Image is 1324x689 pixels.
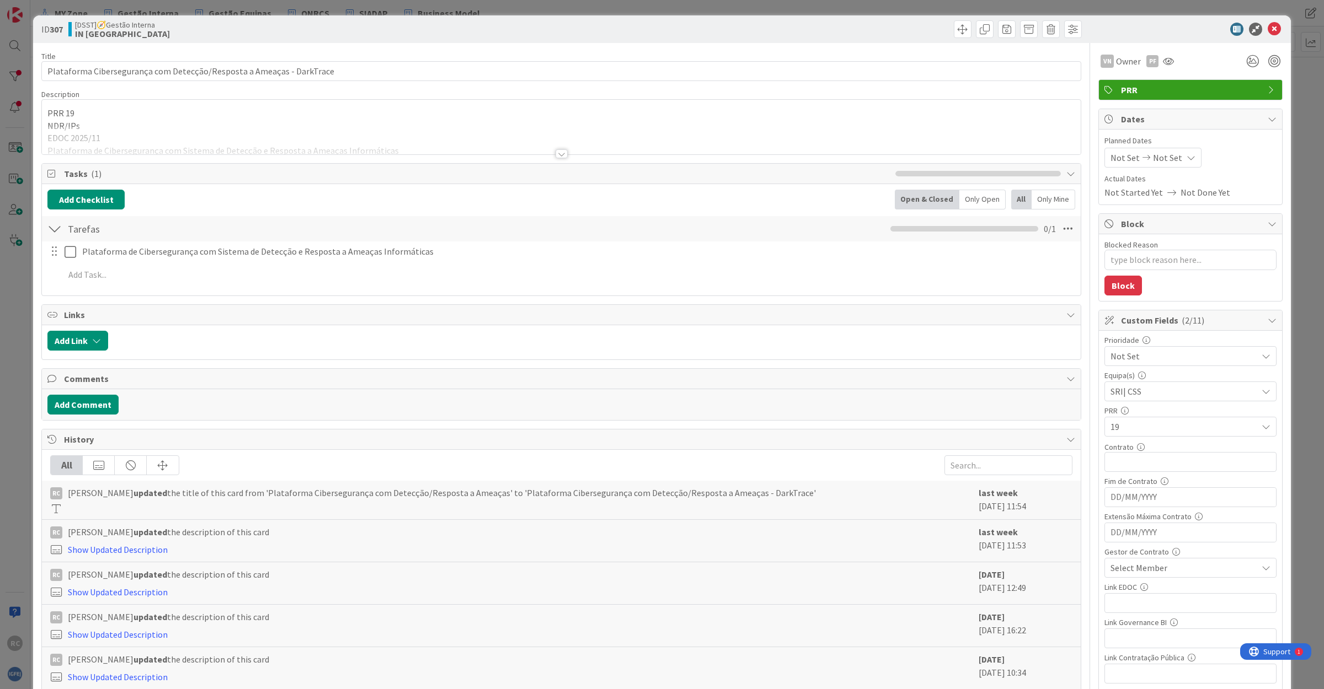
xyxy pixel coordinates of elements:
[1121,83,1262,96] span: PRR
[47,331,108,351] button: Add Link
[1111,488,1270,507] input: DD/MM/YYYY
[1104,654,1277,661] div: Link Contratação Pública
[1121,112,1262,126] span: Dates
[91,168,102,179] span: ( 1 )
[50,487,62,499] div: RC
[979,654,1005,665] b: [DATE]
[1153,151,1182,164] span: Not Set
[41,23,63,36] span: ID
[41,89,79,99] span: Description
[64,167,890,180] span: Tasks
[68,671,168,682] a: Show Updated Description
[50,569,62,581] div: RC
[1111,523,1270,542] input: DD/MM/YYYY
[979,486,1072,514] div: [DATE] 11:54
[979,610,1072,641] div: [DATE] 16:22
[1104,173,1277,185] span: Actual Dates
[979,487,1018,498] b: last week
[134,569,167,580] b: updated
[68,544,168,555] a: Show Updated Description
[895,190,959,209] div: Open & Closed
[1032,190,1075,209] div: Only Mine
[1111,561,1167,574] span: Select Member
[1011,190,1032,209] div: All
[1104,442,1134,452] label: Contrato
[64,433,1061,446] span: History
[134,654,167,665] b: updated
[1111,151,1140,164] span: Not Set
[50,24,63,35] b: 307
[68,568,269,581] span: [PERSON_NAME] the description of this card
[979,568,1072,599] div: [DATE] 12:49
[134,487,167,498] b: updated
[47,120,1075,132] p: NDR/IPs
[1104,135,1277,147] span: Planned Dates
[47,107,1075,120] p: PRR 19
[23,2,50,15] span: Support
[1182,315,1204,326] span: ( 2/11 )
[1111,348,1252,364] span: Not Set
[1104,336,1277,344] div: Prioridade
[1104,276,1142,295] button: Block
[1104,513,1277,520] div: Extensão Máxima Contrato
[1104,583,1277,591] div: Link EDOC
[134,611,167,622] b: updated
[1111,420,1257,433] span: 19
[1104,618,1277,626] div: Link Governance BI
[51,456,83,475] div: All
[1104,372,1277,379] div: Equipa(s)
[134,526,167,537] b: updated
[50,526,62,539] div: RC
[50,654,62,666] div: RC
[57,4,60,13] div: 1
[1044,222,1056,235] span: 0 / 1
[64,219,312,239] input: Add Checklist...
[1104,240,1158,250] label: Blocked Reason
[41,51,56,61] label: Title
[64,308,1061,321] span: Links
[1104,407,1277,415] div: PRR
[68,586,168,598] a: Show Updated Description
[979,526,1018,537] b: last week
[47,395,119,415] button: Add Comment
[979,611,1005,622] b: [DATE]
[1116,55,1141,68] span: Owner
[75,29,170,38] b: IN [GEOGRAPHIC_DATA]
[47,190,125,209] button: Add Checklist
[944,455,1072,475] input: Search...
[68,653,269,666] span: [PERSON_NAME] the description of this card
[41,61,1081,81] input: type card name here...
[1146,55,1158,67] div: PF
[68,610,269,623] span: [PERSON_NAME] the description of this card
[64,372,1061,385] span: Comments
[75,20,170,29] span: [DSST]🧭Gestão Interna
[82,245,1073,258] p: Plataforma de Cibersegurança com Sistema de Detecção e Resposta a Ameaças Informáticas
[979,653,1072,683] div: [DATE] 10:34
[979,569,1005,580] b: [DATE]
[1104,477,1277,485] div: Fim de Contrato
[1104,548,1277,556] div: Gestor de Contrato
[68,486,816,499] span: [PERSON_NAME] the title of this card from 'Plataforma Cibersegurança com Detecção/Resposta a Amea...
[1121,217,1262,230] span: Block
[1111,385,1257,398] span: SRI| CSS
[1121,314,1262,327] span: Custom Fields
[50,611,62,623] div: RC
[68,629,168,640] a: Show Updated Description
[1101,55,1114,68] div: VN
[979,525,1072,556] div: [DATE] 11:53
[1104,186,1163,199] span: Not Started Yet
[1181,186,1230,199] span: Not Done Yet
[959,190,1006,209] div: Only Open
[68,525,269,539] span: [PERSON_NAME] the description of this card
